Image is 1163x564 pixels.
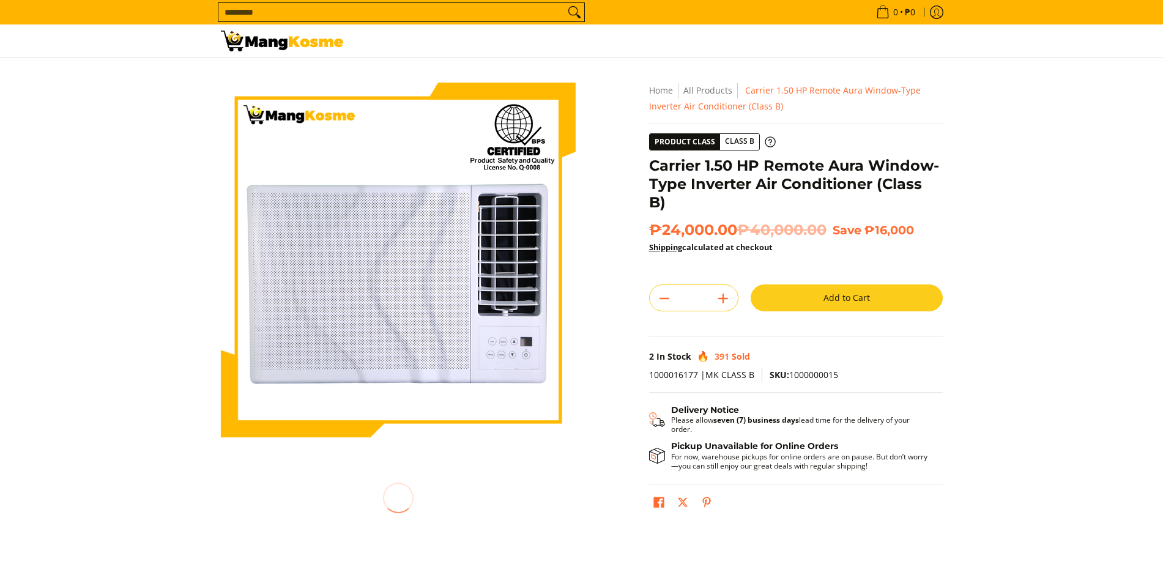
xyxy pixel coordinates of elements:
[649,242,682,253] a: Shipping
[650,289,679,308] button: Subtract
[649,369,754,380] span: 1000016177 |MK CLASS B
[649,242,773,253] strong: calculated at checkout
[649,405,931,434] button: Shipping & Delivery
[903,8,917,17] span: ₱0
[713,415,799,425] strong: seven (7) business days
[751,284,943,311] button: Add to Cart
[649,351,654,362] span: 2
[770,369,789,380] span: SKU:
[698,494,715,514] a: Pin on Pinterest
[715,351,729,362] span: 391
[891,8,900,17] span: 0
[649,157,943,212] h1: Carrier 1.50 HP Remote Aura Window-Type Inverter Air Conditioner (Class B)
[313,458,392,538] img: carrier-aura-1.5hp-window-type-inverter-aircon
[355,24,943,58] nav: Main Menu
[565,3,584,21] button: Search
[649,83,943,114] nav: Breadcrumbs
[674,494,691,514] a: Post on X
[833,223,861,237] span: Save
[671,404,739,415] strong: Delivery Notice
[683,84,732,96] a: All Products
[656,351,691,362] span: In Stock
[649,84,673,96] a: Home
[650,134,720,150] span: Product Class
[864,223,914,237] span: ₱16,000
[496,458,576,538] img: Carrier 1.50 HP Remote Aura Window-Type Inverter Air Conditioner (Class B)-4
[650,494,667,514] a: Share on Facebook
[720,134,759,149] span: Class B
[649,221,827,239] span: ₱24,000.00
[649,133,776,150] a: Product Class Class B
[404,458,484,538] img: condura-remote-window-type-inverter-aircon-full-view-mang-kosme
[737,221,827,239] del: ₱40,000.00
[872,6,919,19] span: •
[671,452,931,470] p: For now, warehouse pickups for online orders are on pause. But don’t worry—you can still enjoy ou...
[770,369,838,380] span: 1000000015
[649,84,921,112] span: Carrier 1.50 HP Remote Aura Window-Type Inverter Air Conditioner (Class B)
[671,415,931,434] p: Please allow lead time for the delivery of your order.
[732,351,750,362] span: Sold
[671,440,838,451] strong: Pickup Unavailable for Online Orders
[221,458,300,538] img: Carrier 1.50 HP Remote Aura Window-Type Inverter Air Conditioner (Class B)-1
[221,31,343,51] img: Carrier Aura 1.5 HP Window-Type Remote Inverter Aircon l Mang Kosme
[708,289,738,308] button: Add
